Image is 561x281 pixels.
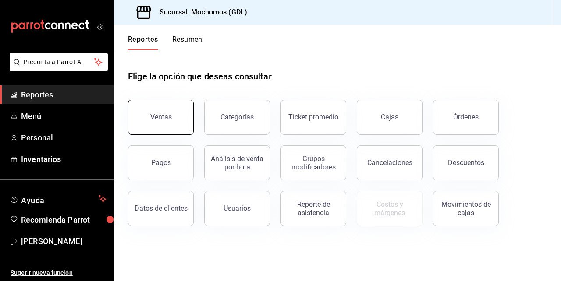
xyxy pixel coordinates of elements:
[204,191,270,226] button: Usuarios
[286,155,341,171] div: Grupos modificadores
[21,194,95,204] span: Ayuda
[210,155,264,171] div: Análisis de venta por hora
[11,269,73,276] font: Sugerir nueva función
[21,90,53,99] font: Reportes
[204,100,270,135] button: Categorías
[357,100,423,135] button: Cajas
[21,237,82,246] font: [PERSON_NAME]
[448,159,484,167] div: Descuentos
[280,145,346,180] button: Grupos modificadores
[286,200,341,217] div: Reporte de asistencia
[128,191,194,226] button: Datos de clientes
[96,23,103,30] button: open_drawer_menu
[439,200,493,217] div: Movimientos de cajas
[10,53,108,71] button: Pregunta a Parrot AI
[6,64,108,73] a: Pregunta a Parrot AI
[24,58,94,67] span: Pregunta a Parrot AI
[150,113,172,121] div: Ventas
[151,159,171,167] div: Pagos
[21,155,61,164] font: Inventarios
[357,191,423,226] button: Contrata inventarios para ver este reporte
[128,145,194,180] button: Pagos
[357,145,423,180] button: Cancelaciones
[21,215,90,224] font: Recomienda Parrot
[128,70,272,83] h1: Elige la opción que deseas consultar
[433,145,499,180] button: Descuentos
[21,112,42,121] font: Menú
[220,113,254,121] div: Categorías
[153,7,247,18] h3: Sucursal: Mochomos (GDL)
[135,204,188,213] div: Datos de clientes
[433,100,499,135] button: Órdenes
[128,35,158,44] font: Reportes
[280,100,346,135] button: Ticket promedio
[128,100,194,135] button: Ventas
[128,35,202,50] div: Pestañas de navegación
[204,145,270,180] button: Análisis de venta por hora
[433,191,499,226] button: Movimientos de cajas
[280,191,346,226] button: Reporte de asistencia
[288,113,338,121] div: Ticket promedio
[224,204,251,213] div: Usuarios
[367,159,412,167] div: Cancelaciones
[362,200,417,217] div: Costos y márgenes
[21,133,53,142] font: Personal
[172,35,202,50] button: Resumen
[453,113,479,121] div: Órdenes
[381,113,398,121] div: Cajas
